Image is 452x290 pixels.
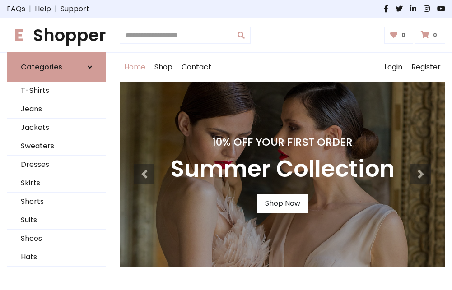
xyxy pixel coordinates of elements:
a: Shoes [7,230,106,248]
a: 0 [415,27,445,44]
a: Jeans [7,100,106,119]
h4: 10% Off Your First Order [170,136,395,148]
a: Suits [7,211,106,230]
a: Skirts [7,174,106,193]
a: Shorts [7,193,106,211]
h1: Shopper [7,25,106,45]
span: | [51,4,61,14]
span: E [7,23,31,47]
a: Contact [177,53,216,82]
a: Shop Now [257,194,308,213]
span: | [25,4,35,14]
a: Dresses [7,156,106,174]
a: Help [35,4,51,14]
a: Sweaters [7,137,106,156]
a: T-Shirts [7,82,106,100]
span: 0 [431,31,439,39]
h6: Categories [21,63,62,71]
a: Login [380,53,407,82]
a: Shop [150,53,177,82]
span: 0 [399,31,408,39]
a: Home [120,53,150,82]
a: Categories [7,52,106,82]
a: 0 [384,27,414,44]
a: Register [407,53,445,82]
a: Jackets [7,119,106,137]
h3: Summer Collection [170,156,395,183]
a: Support [61,4,89,14]
a: Hats [7,248,106,267]
a: EShopper [7,25,106,45]
a: FAQs [7,4,25,14]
